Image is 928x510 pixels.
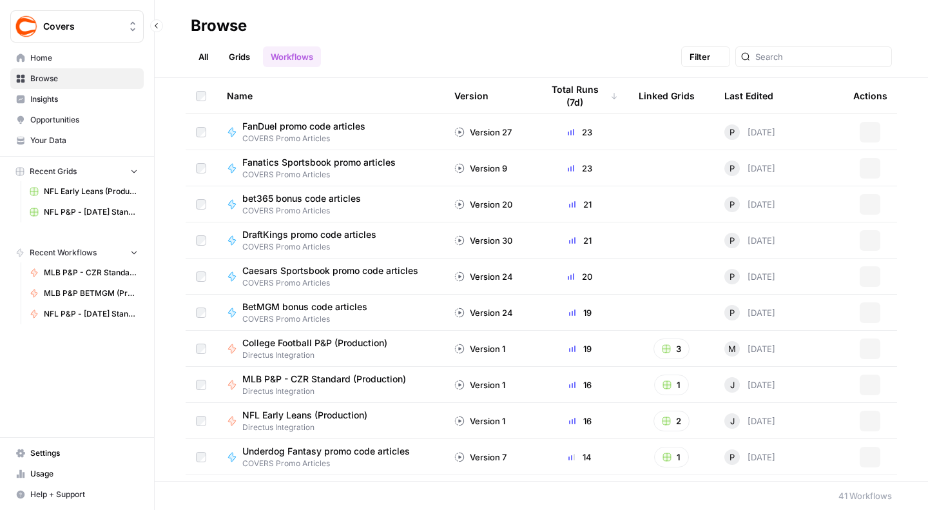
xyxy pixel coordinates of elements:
a: Browse [10,68,144,89]
div: [DATE] [724,269,775,284]
div: 19 [542,342,618,355]
div: [DATE] [724,233,775,248]
span: bet365 bonus code articles [242,192,361,205]
button: 3 [653,338,690,359]
span: MLB P&P - CZR Standard (Production) [242,373,406,386]
a: MLB P&P BETMGM (Production)Directus Integration [227,481,434,505]
div: Version [454,78,488,113]
div: Version 1 [454,378,505,391]
div: [DATE] [724,161,775,176]
span: Your Data [30,135,138,146]
a: FanDuel promo code articlesCOVERS Promo Articles [227,120,434,144]
a: DraftKings promo code articlesCOVERS Promo Articles [227,228,434,253]
div: Name [227,78,434,113]
span: MLB P&P BETMGM (Production) [44,288,138,299]
span: Insights [30,93,138,105]
a: Workflows [263,46,321,67]
div: Version 9 [454,162,507,175]
span: MLB P&P BETMGM (Production) [242,481,380,494]
a: Settings [10,443,144,464]
div: [DATE] [724,377,775,393]
span: COVERS Promo Articles [242,458,420,469]
button: 2 [653,411,690,431]
span: COVERS Promo Articles [242,277,429,289]
span: MLB P&P - CZR Standard (Production) [44,267,138,279]
img: Covers Logo [15,15,38,38]
span: Underdog Fantasy promo code articles [242,445,410,458]
span: FanDuel promo code articles [242,120,365,133]
span: NFL P&P - [DATE] Standard (Production) [44,308,138,320]
span: P [730,270,735,283]
span: COVERS Promo Articles [242,313,378,325]
input: Search [755,50,886,63]
span: P [730,126,735,139]
button: Recent Workflows [10,243,144,262]
button: Help + Support [10,484,144,505]
div: Version 1 [454,415,505,427]
a: Fanatics Sportsbook promo articlesCOVERS Promo Articles [227,156,434,181]
a: Home [10,48,144,68]
div: Version 1 [454,342,505,355]
span: Directus Integration [242,349,398,361]
span: DraftKings promo code articles [242,228,376,241]
a: MLB P&P BETMGM (Production) [24,283,144,304]
div: Total Runs (7d) [542,78,618,113]
div: 16 [542,378,618,391]
a: Underdog Fantasy promo code articlesCOVERS Promo Articles [227,445,434,469]
button: 1 [654,375,689,395]
span: College Football P&P (Production) [242,337,387,349]
span: COVERS Promo Articles [242,205,371,217]
span: Home [30,52,138,64]
span: Help + Support [30,489,138,500]
span: Usage [30,468,138,480]
div: 19 [542,306,618,319]
span: Covers [43,20,121,33]
div: Version 24 [454,306,513,319]
div: Browse [191,15,247,36]
button: 1 [654,447,689,467]
a: Your Data [10,130,144,151]
button: Recent Grids [10,162,144,181]
div: Actions [853,78,887,113]
a: NFL Early Leans (Production) Grid [24,181,144,202]
div: Version 30 [454,234,512,247]
span: COVERS Promo Articles [242,241,387,253]
a: Opportunities [10,110,144,130]
span: P [730,306,735,319]
a: Insights [10,89,144,110]
span: Fanatics Sportsbook promo articles [242,156,396,169]
span: BetMGM bonus code articles [242,300,367,313]
a: NFL P&P - [DATE] Standard (Production) [24,304,144,324]
div: 23 [542,162,618,175]
a: All [191,46,216,67]
span: COVERS Promo Articles [242,169,406,181]
a: bet365 bonus code articlesCOVERS Promo Articles [227,192,434,217]
span: Caesars Sportsbook promo code articles [242,264,418,277]
div: [DATE] [724,197,775,212]
span: COVERS Promo Articles [242,133,376,144]
div: Last Edited [724,78,773,113]
a: College Football P&P (Production)Directus Integration [227,337,434,361]
div: Version 7 [454,451,507,464]
span: J [730,415,735,427]
div: Version 24 [454,270,513,283]
div: 21 [542,198,618,211]
div: [DATE] [724,413,775,429]
div: 20 [542,270,618,283]
span: Browse [30,73,138,84]
a: MLB P&P - CZR Standard (Production)Directus Integration [227,373,434,397]
span: P [730,234,735,247]
a: NFL P&P - [DATE] Standard (Production) Grid [24,202,144,222]
div: 23 [542,126,618,139]
a: MLB P&P - CZR Standard (Production) [24,262,144,283]
div: [DATE] [724,124,775,140]
div: 21 [542,234,618,247]
span: Recent Workflows [30,247,97,259]
a: Caesars Sportsbook promo code articlesCOVERS Promo Articles [227,264,434,289]
div: [DATE] [724,449,775,465]
span: P [730,198,735,211]
div: Version 20 [454,198,512,211]
span: M [728,342,736,355]
span: Directus Integration [242,422,378,433]
div: [DATE] [724,305,775,320]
